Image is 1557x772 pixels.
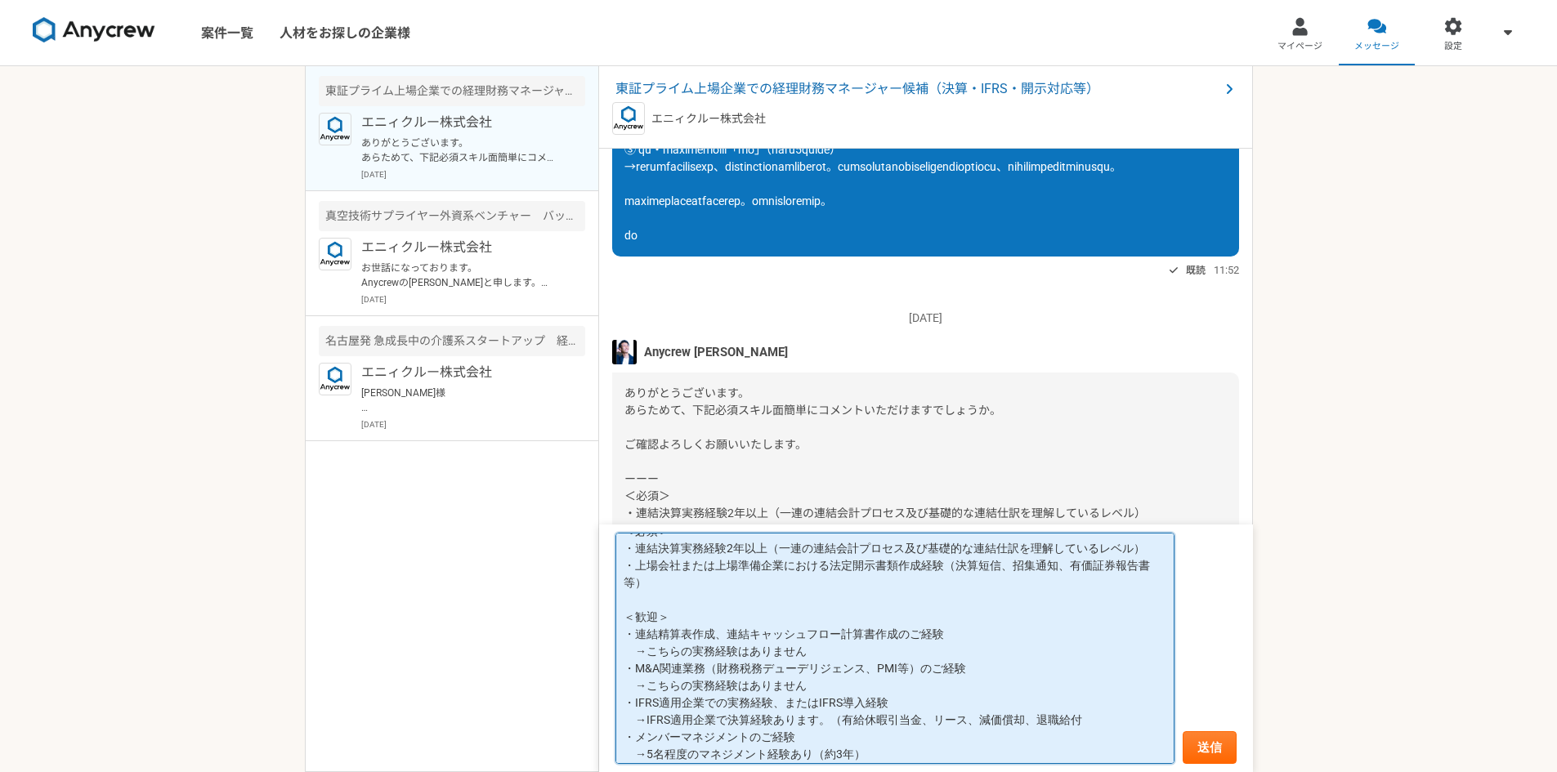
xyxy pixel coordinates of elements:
img: logo_text_blue_01.png [319,238,351,270]
p: [DATE] [361,168,585,181]
span: Anycrew [PERSON_NAME] [644,343,788,361]
img: S__5267474.jpg [612,340,637,364]
div: 名古屋発 急成長中の介護系スタートアップ 経理業務のサポート（出社あり） [319,326,585,356]
img: logo_text_blue_01.png [612,102,645,135]
span: ありがとうございます。 あらためて、下記必須スキル面簡単にコメントいただけますでしょうか。 ご確認よろしくお願いいたします。 ーーー ＜必須＞ ・連結決算実務経験2年以上（一連の連結会計プロセス... [624,386,1174,640]
textarea: ＜必須＞ ・連結決算実務経験2年以上（一連の連結会計プロセス及び基礎的な連結仕訳を理解しているレベル） ・上場会社または上場準備企業における法定開示書類作成経験（決算短信、招集通知、有価証券報告... [615,533,1174,765]
span: メッセージ [1354,40,1399,53]
p: エニィクルー株式会社 [361,238,563,257]
p: [PERSON_NAME]様 承知いたしました。 それではまた何かございましたら、お気軽にご相談ください！ [361,386,563,415]
span: 11:52 [1214,262,1239,278]
img: 8DqYSo04kwAAAAASUVORK5CYII= [33,17,155,43]
p: [DATE] [612,310,1239,327]
div: 東証プライム上場企業での経理財務マネージャー候補（決算・IFRS・開示対応等） [319,76,585,106]
p: [DATE] [361,293,585,306]
p: エニィクルー株式会社 [361,363,563,382]
img: logo_text_blue_01.png [319,363,351,395]
p: ありがとうございます。 あらためて、下記必須スキル面簡単にコメントいただけますでしょうか。 ご確認よろしくお願いいたします。 ーーー ＜必須＞ ・連結決算実務経験2年以上（一連の連結会計プロセス... [361,136,563,165]
p: エニィクルー株式会社 [651,110,766,127]
button: 送信 [1183,731,1237,764]
span: 設定 [1444,40,1462,53]
img: logo_text_blue_01.png [319,113,351,145]
p: [DATE] [361,418,585,431]
p: お世話になっております。 Anycrewの[PERSON_NAME]と申します。 ご経歴を拝見させていただき、お声がけさせていただきましたが、こちらの案件の応募はいかがでしょうか。 必須スキル面... [361,261,563,290]
div: 真空技術サプライヤー外資系ベンチャー バックオフィス業務 [319,201,585,231]
p: エニィクルー株式会社 [361,113,563,132]
span: マイページ [1277,40,1322,53]
span: 既読 [1186,261,1206,280]
span: 東証プライム上場企業での経理財務マネージャー候補（決算・IFRS・開示対応等） [615,79,1219,99]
